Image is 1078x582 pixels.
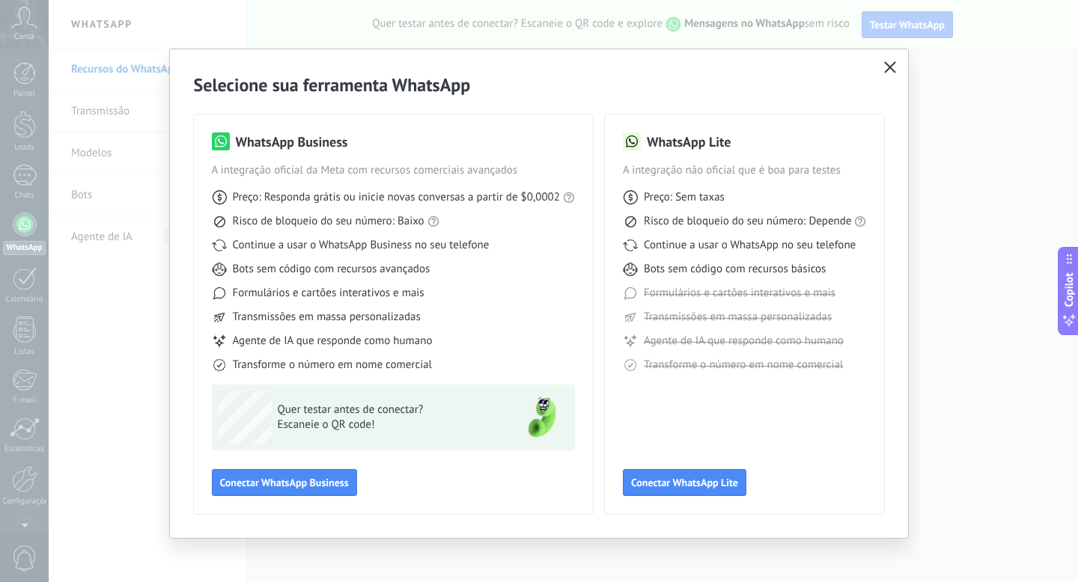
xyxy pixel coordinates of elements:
[644,214,852,229] span: Risco de bloqueio do seu número: Depende
[212,163,575,178] span: A integração oficial da Meta com recursos comerciais avançados
[644,190,725,205] span: Preço: Sem taxas
[212,469,357,496] button: Conectar WhatsApp Business
[233,358,432,373] span: Transforme o número em nome comercial
[515,390,569,444] img: green-phone.png
[644,262,826,277] span: Bots sem código com recursos básicos
[194,73,885,97] h2: Selecione sua ferramenta WhatsApp
[631,477,738,488] span: Conectar WhatsApp Lite
[233,238,490,253] span: Continue a usar o WhatsApp Business no seu telefone
[278,402,496,417] span: Quer testar antes de conectar?
[623,469,746,496] button: Conectar WhatsApp Lite
[644,286,835,301] span: Formulários e cartões interativos e mais
[233,262,430,277] span: Bots sem código com recursos avançados
[623,163,867,178] span: A integração não oficial que é boa para testes
[220,477,349,488] span: Conectar WhatsApp Business
[233,310,421,325] span: Transmissões em massa personalizadas
[1062,273,1077,307] span: Copilot
[647,132,731,151] h3: WhatsApp Lite
[233,334,433,349] span: Agente de IA que responde como humano
[236,132,348,151] h3: WhatsApp Business
[278,417,496,432] span: Escaneie o QR code!
[644,310,832,325] span: Transmissões em massa personalizadas
[233,214,424,229] span: Risco de bloqueio do seu número: Baixo
[233,286,424,301] span: Formulários e cartões interativos e mais
[644,334,844,349] span: Agente de IA que responde como humano
[644,238,856,253] span: Continue a usar o WhatsApp no seu telefone
[233,190,560,205] span: Preço: Responda grátis ou inicie novas conversas a partir de $0,0002
[644,358,843,373] span: Transforme o número em nome comercial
